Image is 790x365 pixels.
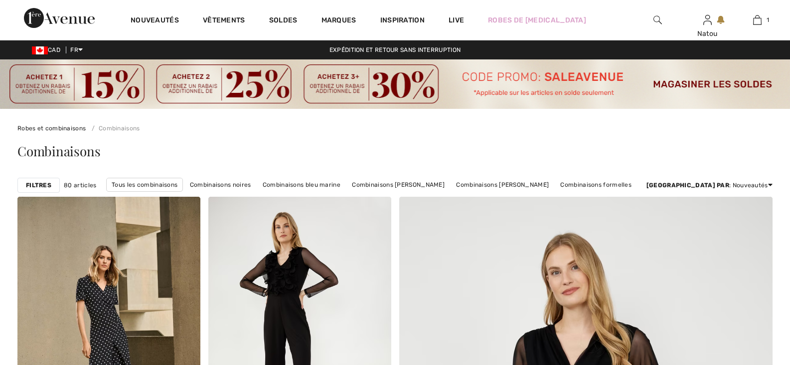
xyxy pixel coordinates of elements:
a: Combinaisons [88,125,140,132]
a: Live [449,15,464,25]
span: FR [70,46,83,53]
img: Mes infos [703,14,712,26]
a: Combinaisons unies [346,192,415,205]
a: Tous les combinaisons [106,178,183,192]
span: Combinaisons [17,142,100,160]
img: 1ère Avenue [24,8,95,28]
span: Inspiration [380,16,425,26]
a: Se connecter [703,15,712,24]
a: Marques [321,16,356,26]
span: 80 articles [64,181,96,190]
img: Canadian Dollar [32,46,48,54]
a: Combinaisons bleu marine [258,178,345,191]
span: CAD [32,46,64,53]
strong: [GEOGRAPHIC_DATA] par [646,182,729,189]
a: Combinaisons noires [185,178,256,191]
a: Robes et combinaisons [17,125,86,132]
a: Manches longues [417,192,478,205]
img: Mon panier [753,14,762,26]
a: Robes de [MEDICAL_DATA] [488,15,586,25]
a: Combinaisons formelles [555,178,636,191]
a: Combinaisons de soirée [265,192,345,205]
a: Combinaisons [PERSON_NAME] [451,178,554,191]
a: Soldes [269,16,298,26]
a: 1 [733,14,782,26]
strong: Filtres [26,181,51,190]
div: Natou [683,28,732,39]
a: Combinaisons [PERSON_NAME] [347,178,450,191]
a: Nouveautés [131,16,179,26]
img: recherche [653,14,662,26]
span: 1 [767,15,769,24]
a: Vêtements [203,16,245,26]
div: : Nouveautés [646,181,773,190]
